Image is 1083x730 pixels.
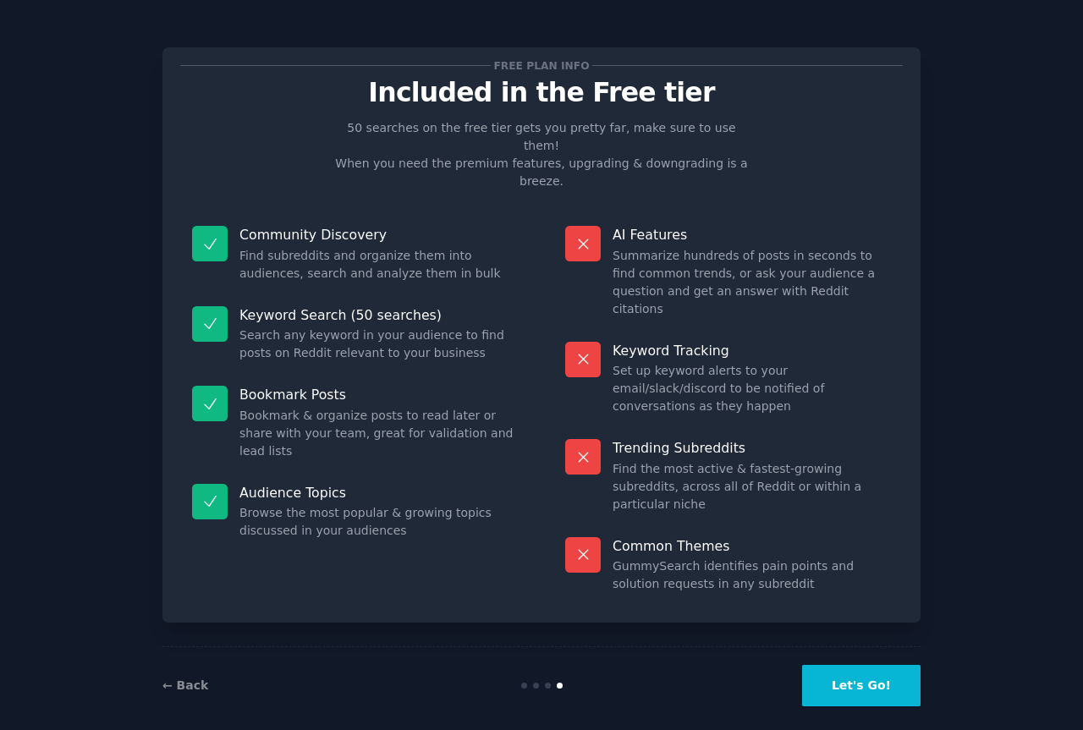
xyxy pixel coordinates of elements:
[239,484,518,502] p: Audience Topics
[613,226,891,244] p: AI Features
[802,665,921,706] button: Let's Go!
[613,460,891,513] dd: Find the most active & fastest-growing subreddits, across all of Reddit or within a particular niche
[613,557,891,593] dd: GummySearch identifies pain points and solution requests in any subreddit
[239,226,518,244] p: Community Discovery
[491,57,592,74] span: Free plan info
[180,78,903,107] p: Included in the Free tier
[328,119,755,190] p: 50 searches on the free tier gets you pretty far, make sure to use them! When you need the premiu...
[613,537,891,555] p: Common Themes
[239,306,518,324] p: Keyword Search (50 searches)
[613,342,891,360] p: Keyword Tracking
[239,386,518,403] p: Bookmark Posts
[613,362,891,415] dd: Set up keyword alerts to your email/slack/discord to be notified of conversations as they happen
[162,678,208,692] a: ← Back
[239,327,518,362] dd: Search any keyword in your audience to find posts on Reddit relevant to your business
[239,504,518,540] dd: Browse the most popular & growing topics discussed in your audiences
[613,247,891,318] dd: Summarize hundreds of posts in seconds to find common trends, or ask your audience a question and...
[239,407,518,460] dd: Bookmark & organize posts to read later or share with your team, great for validation and lead lists
[239,247,518,283] dd: Find subreddits and organize them into audiences, search and analyze them in bulk
[613,439,891,457] p: Trending Subreddits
